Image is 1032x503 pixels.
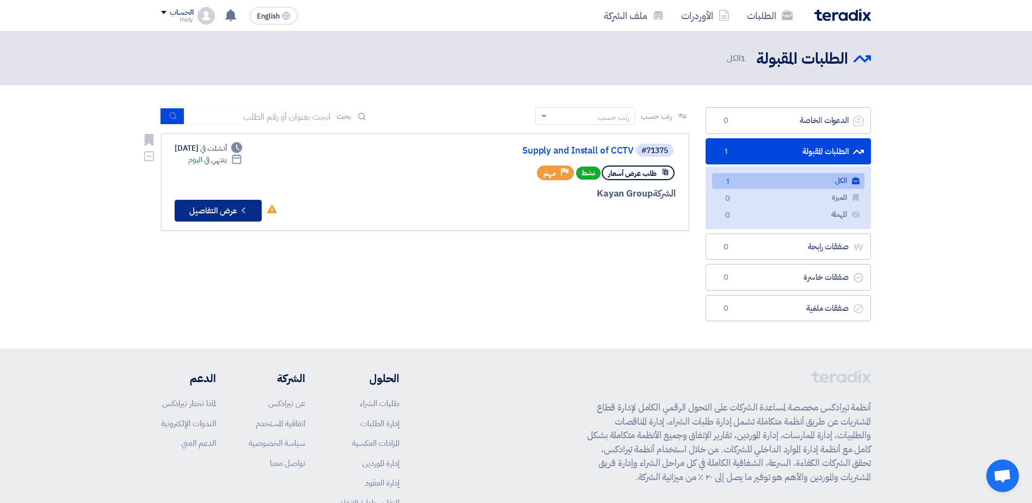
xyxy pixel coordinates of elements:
[719,242,732,253] span: 0
[338,370,399,387] li: الحلول
[204,154,226,165] span: ينتهي في
[184,108,337,125] input: ابحث بعنوان أو رقم الطلب
[706,234,871,260] a: صفقات رابحة0
[721,176,734,188] span: 1
[249,437,305,449] a: سياسة الخصوصية
[200,143,226,154] span: أنشئت في
[175,200,262,222] button: عرض التفاصيل
[712,173,864,189] a: الكل
[268,397,305,409] a: عن تيرادكس
[360,418,399,430] a: إدارة الطلبات
[738,3,801,28] a: الطلبات
[712,190,864,206] a: المميزة
[672,3,738,28] a: الأوردرات
[608,168,657,179] span: طلب عرض أسعار
[270,457,305,469] a: تواصل معنا
[641,111,672,122] span: رتب حسب
[162,397,216,409] a: لماذا تختار تيرادكس
[719,272,732,283] span: 0
[337,111,351,122] span: بحث
[360,397,399,409] a: طلبات الشراء
[362,457,399,469] a: إدارة الموردين
[641,147,668,155] div: #71375
[197,7,215,24] img: profile_test.png
[653,187,676,200] span: الشركة
[814,9,871,21] img: Teradix logo
[721,193,734,205] span: 0
[365,477,399,489] a: إدارة العقود
[706,295,871,322] a: صفقات ملغية0
[175,143,242,154] div: [DATE]
[170,8,193,17] div: الحساب
[256,418,305,430] a: اتفاقية المستخدم
[257,13,280,20] span: English
[161,418,216,430] a: الندوات الإلكترونية
[188,154,242,165] div: اليوم
[598,112,629,123] div: رتب حسب
[721,210,734,222] span: 0
[161,17,193,23] div: Hady
[352,437,399,449] a: المزادات العكسية
[250,7,298,24] button: English
[576,167,601,180] span: نشط
[719,146,732,157] span: 1
[706,107,871,134] a: الدعوات الخاصة0
[706,264,871,291] a: صفقات خاسرة0
[587,401,871,484] p: أنظمة تيرادكس مخصصة لمساعدة الشركات على التحول الرقمي الكامل لإدارة قطاع المشتريات عن طريق أنظمة ...
[416,146,634,156] a: Supply and Install of CCTV
[414,187,676,201] div: Kayan Group
[161,370,216,387] li: الدعم
[595,3,672,28] a: ملف الشركة
[719,115,732,126] span: 0
[712,207,864,223] a: المهملة
[719,303,732,314] span: 0
[727,52,747,65] span: الكل
[249,370,305,387] li: الشركة
[756,48,848,70] h2: الطلبات المقبولة
[740,52,745,64] span: 1
[181,437,216,449] a: الدعم الفني
[986,459,1019,492] div: Open chat
[543,168,556,179] span: مهم
[706,138,871,165] a: الطلبات المقبولة1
